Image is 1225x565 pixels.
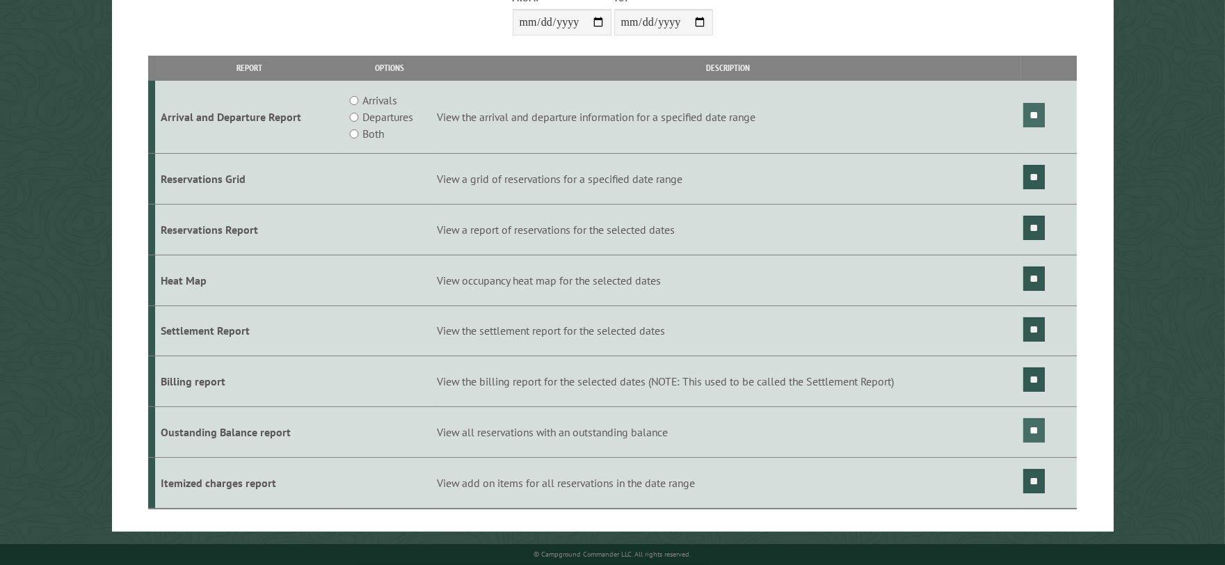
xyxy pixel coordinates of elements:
[155,255,344,305] td: Heat Map
[155,356,344,407] td: Billing report
[435,305,1020,356] td: View the settlement report for the selected dates
[362,92,397,109] label: Arrivals
[435,56,1020,80] th: Description
[534,550,691,559] small: © Campground Commander LLC. All rights reserved.
[155,56,344,80] th: Report
[435,81,1020,154] td: View the arrival and departure information for a specified date range
[155,407,344,458] td: Oustanding Balance report
[362,109,413,125] label: Departures
[435,407,1020,458] td: View all reservations with an outstanding balance
[435,457,1020,508] td: View add on items for all reservations in the date range
[155,154,344,205] td: Reservations Grid
[155,204,344,255] td: Reservations Report
[435,255,1020,305] td: View occupancy heat map for the selected dates
[344,56,435,80] th: Options
[155,305,344,356] td: Settlement Report
[155,457,344,508] td: Itemized charges report
[435,204,1020,255] td: View a report of reservations for the selected dates
[435,154,1020,205] td: View a grid of reservations for a specified date range
[362,125,384,142] label: Both
[435,356,1020,407] td: View the billing report for the selected dates (NOTE: This used to be called the Settlement Report)
[155,81,344,154] td: Arrival and Departure Report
